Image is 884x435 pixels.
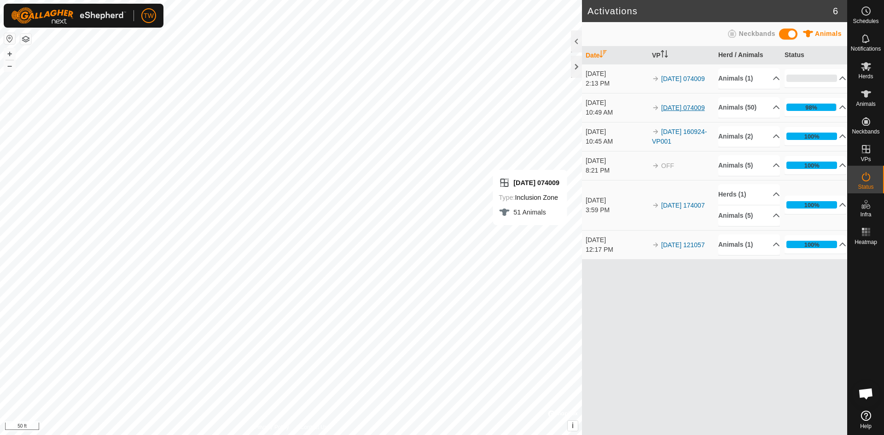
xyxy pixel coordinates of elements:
[586,205,647,215] div: 3:59 PM
[715,46,781,64] th: Herd / Animals
[739,30,775,37] span: Neckbands
[4,48,15,59] button: +
[815,30,842,37] span: Animals
[860,212,871,217] span: Infra
[499,177,559,188] div: [DATE] 074009
[4,33,15,44] button: Reset Map
[661,241,705,249] a: [DATE] 121057
[852,129,879,134] span: Neckbands
[20,34,31,45] button: Map Layers
[652,202,659,209] img: arrow
[858,74,873,79] span: Herds
[586,137,647,146] div: 10:45 AM
[652,128,659,135] img: arrow
[848,407,884,433] a: Help
[652,104,659,111] img: arrow
[661,75,705,82] a: [DATE] 074009
[586,79,647,88] div: 2:13 PM
[255,423,289,431] a: Privacy Policy
[718,126,780,147] p-accordion-header: Animals (2)
[785,156,846,174] p-accordion-header: 100%
[599,52,607,59] p-sorticon: Activate to sort
[861,157,871,162] span: VPs
[718,68,780,89] p-accordion-header: Animals (1)
[786,162,837,169] div: 100%
[785,196,846,214] p-accordion-header: 100%
[586,69,647,79] div: [DATE]
[586,196,647,205] div: [DATE]
[718,155,780,176] p-accordion-header: Animals (5)
[804,201,820,209] div: 100%
[661,162,674,169] span: OFF
[786,75,837,82] div: 0%
[851,46,881,52] span: Notifications
[718,205,780,226] p-accordion-header: Animals (5)
[661,104,705,111] a: [DATE] 074009
[572,422,574,429] span: i
[652,128,707,145] a: [DATE] 160924-VP001
[785,98,846,116] p-accordion-header: 98%
[568,421,578,431] button: i
[853,18,878,24] span: Schedules
[718,234,780,255] p-accordion-header: Animals (1)
[786,133,837,140] div: 100%
[652,241,659,249] img: arrow
[661,202,705,209] a: [DATE] 174007
[11,7,126,24] img: Gallagher Logo
[718,184,780,205] p-accordion-header: Herds (1)
[858,184,873,190] span: Status
[786,104,837,111] div: 98%
[586,98,647,108] div: [DATE]
[582,46,648,64] th: Date
[586,127,647,137] div: [DATE]
[4,60,15,71] button: –
[804,161,820,170] div: 100%
[652,162,659,169] img: arrow
[785,235,846,254] p-accordion-header: 100%
[805,103,817,112] div: 98%
[587,6,833,17] h2: Activations
[718,97,780,118] p-accordion-header: Animals (50)
[648,46,715,64] th: VP
[833,4,838,18] span: 6
[499,194,515,201] label: Type:
[652,75,659,82] img: arrow
[586,108,647,117] div: 10:49 AM
[586,235,647,245] div: [DATE]
[785,69,846,87] p-accordion-header: 0%
[499,192,559,203] div: Inclusion Zone
[661,52,668,59] p-sorticon: Activate to sort
[860,423,872,429] span: Help
[781,46,847,64] th: Status
[300,423,327,431] a: Contact Us
[804,132,820,141] div: 100%
[499,207,559,218] div: 51 Animals
[586,166,647,175] div: 8:21 PM
[144,11,154,21] span: TW
[785,127,846,145] p-accordion-header: 100%
[855,239,877,245] span: Heatmap
[786,241,837,248] div: 100%
[586,156,647,166] div: [DATE]
[586,245,647,255] div: 12:17 PM
[786,201,837,209] div: 100%
[804,240,820,249] div: 100%
[852,380,880,407] div: Open chat
[856,101,876,107] span: Animals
